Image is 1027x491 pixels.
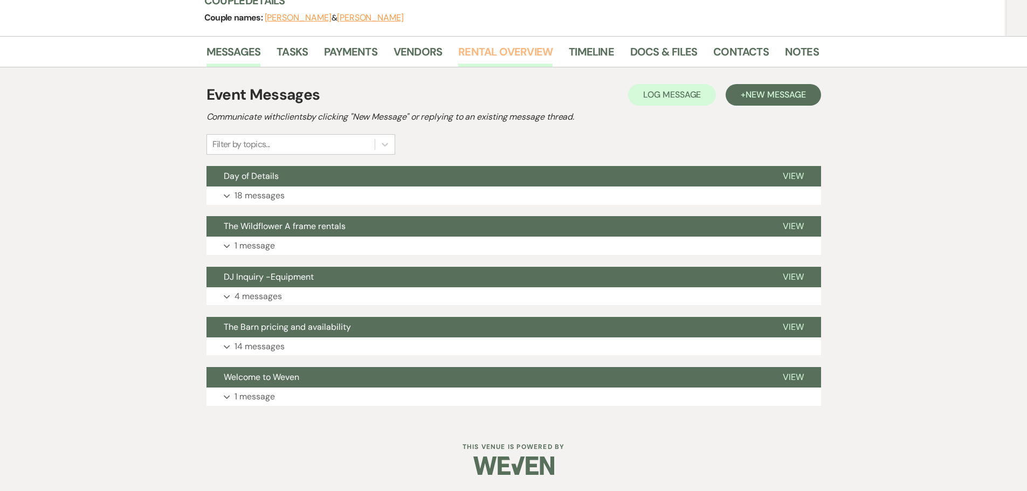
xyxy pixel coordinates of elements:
[206,84,320,106] h1: Event Messages
[277,43,308,67] a: Tasks
[630,43,697,67] a: Docs & Files
[224,220,346,232] span: The Wildflower A frame rentals
[206,43,261,67] a: Messages
[766,317,821,337] button: View
[783,271,804,282] span: View
[235,340,285,354] p: 14 messages
[766,267,821,287] button: View
[206,237,821,255] button: 1 message
[235,289,282,303] p: 4 messages
[265,12,404,23] span: &
[206,216,766,237] button: The Wildflower A frame rentals
[628,84,716,106] button: Log Message
[204,12,265,23] span: Couple names:
[337,13,404,22] button: [PERSON_NAME]
[783,371,804,383] span: View
[766,367,821,388] button: View
[324,43,377,67] a: Payments
[783,170,804,182] span: View
[783,220,804,232] span: View
[713,43,769,67] a: Contacts
[766,216,821,237] button: View
[726,84,821,106] button: +New Message
[235,239,275,253] p: 1 message
[783,321,804,333] span: View
[212,138,270,151] div: Filter by topics...
[473,447,554,485] img: Weven Logo
[569,43,614,67] a: Timeline
[206,317,766,337] button: The Barn pricing and availability
[206,166,766,186] button: Day of Details
[224,271,314,282] span: DJ Inquiry -Equipment
[206,367,766,388] button: Welcome to Weven
[766,166,821,186] button: View
[206,267,766,287] button: DJ Inquiry -Equipment
[224,321,351,333] span: The Barn pricing and availability
[785,43,819,67] a: Notes
[206,388,821,406] button: 1 message
[224,371,299,383] span: Welcome to Weven
[235,390,275,404] p: 1 message
[394,43,442,67] a: Vendors
[206,186,821,205] button: 18 messages
[458,43,553,67] a: Rental Overview
[206,110,821,123] h2: Communicate with clients by clicking "New Message" or replying to an existing message thread.
[746,89,805,100] span: New Message
[206,287,821,306] button: 4 messages
[224,170,279,182] span: Day of Details
[265,13,332,22] button: [PERSON_NAME]
[206,337,821,356] button: 14 messages
[235,189,285,203] p: 18 messages
[643,89,701,100] span: Log Message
